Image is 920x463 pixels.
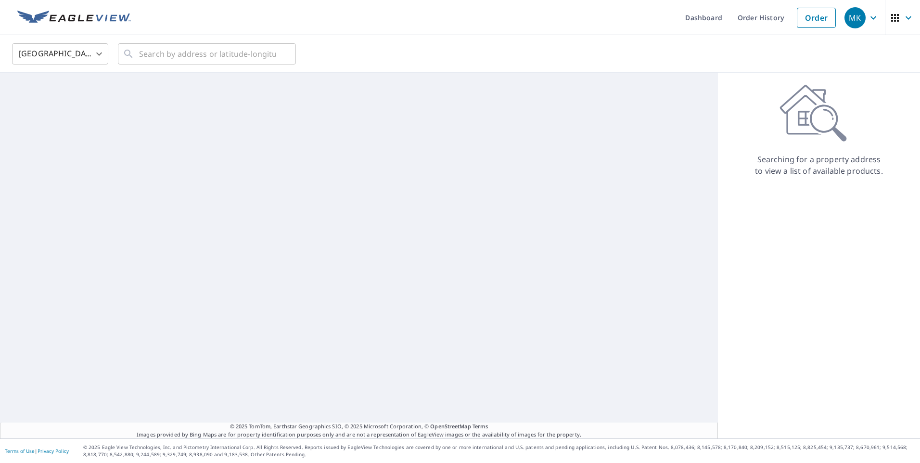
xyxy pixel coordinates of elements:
input: Search by address or latitude-longitude [139,40,276,67]
a: Order [797,8,836,28]
a: Terms [473,423,488,430]
p: | [5,448,69,454]
img: EV Logo [17,11,131,25]
p: Searching for a property address to view a list of available products. [754,154,883,177]
div: [GEOGRAPHIC_DATA] [12,40,108,67]
div: MK [844,7,866,28]
p: © 2025 Eagle View Technologies, Inc. and Pictometry International Corp. All Rights Reserved. Repo... [83,444,915,458]
a: Privacy Policy [38,448,69,454]
a: Terms of Use [5,448,35,454]
span: © 2025 TomTom, Earthstar Geographics SIO, © 2025 Microsoft Corporation, © [230,423,488,431]
a: OpenStreetMap [430,423,471,430]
